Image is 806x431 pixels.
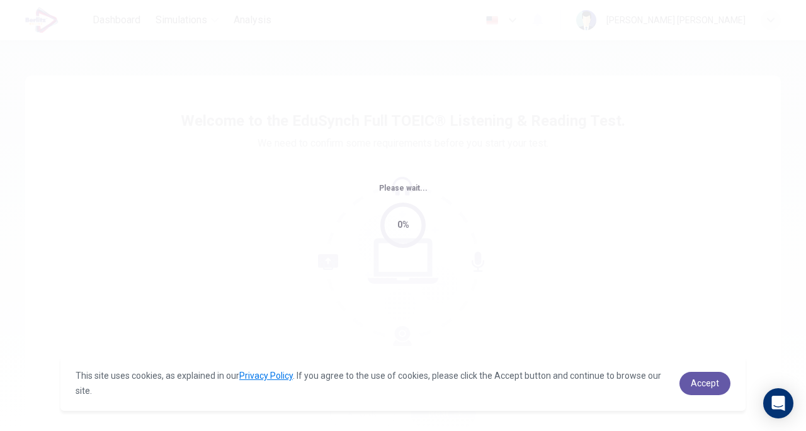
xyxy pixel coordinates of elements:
[76,371,661,396] span: This site uses cookies, as explained in our . If you agree to the use of cookies, please click th...
[60,355,746,411] div: cookieconsent
[679,372,730,395] a: dismiss cookie message
[397,218,409,232] div: 0%
[763,388,793,418] div: Open Intercom Messenger
[691,378,719,388] span: Accept
[379,184,428,193] span: Please wait...
[239,371,293,381] a: Privacy Policy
